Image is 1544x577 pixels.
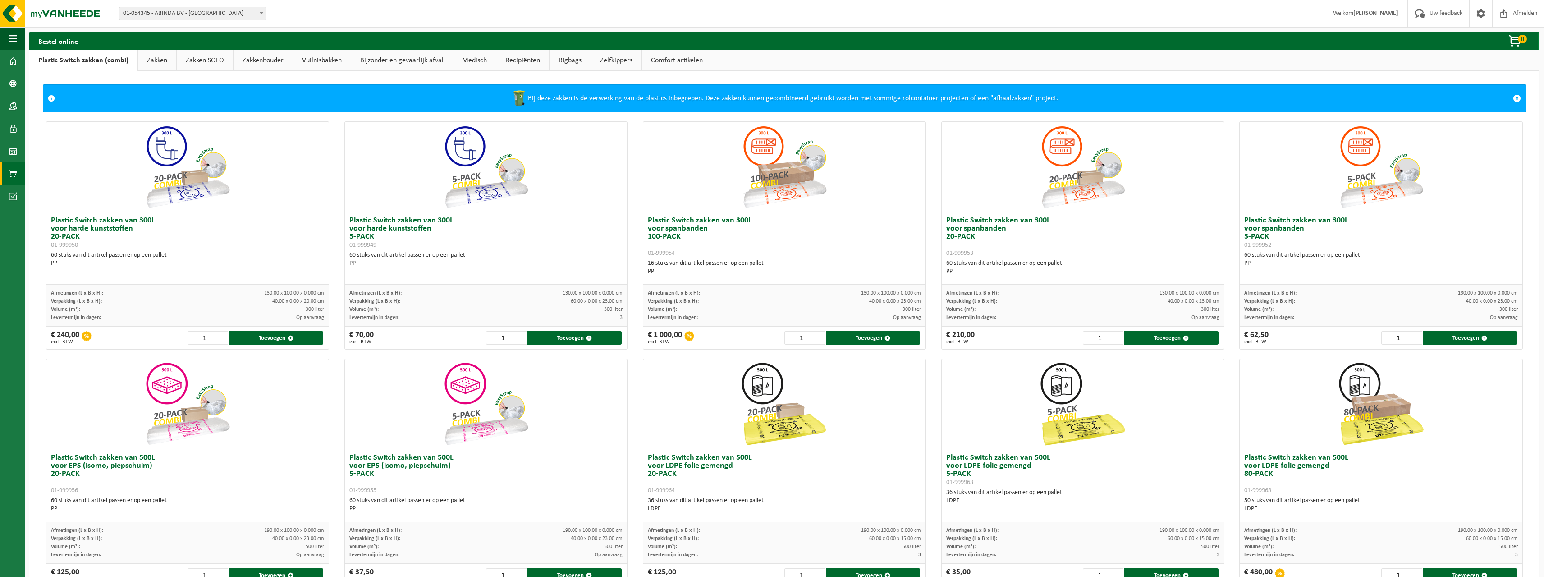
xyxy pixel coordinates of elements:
[648,250,675,257] span: 01-999954
[861,291,921,296] span: 130.00 x 100.00 x 0.000 cm
[51,259,325,268] div: PP
[441,359,531,449] img: 01-999955
[563,291,623,296] span: 130.00 x 100.00 x 0.000 cm
[51,331,79,345] div: € 240,00
[51,536,102,541] span: Verpakking (L x B x H):
[142,122,233,212] img: 01-999950
[1244,242,1271,249] span: 01-999952
[946,291,999,296] span: Afmetingen (L x B x H):
[946,489,1220,505] div: 36 stuks van dit artikel passen er op een pallet
[119,7,266,20] span: 01-054345 - ABINDA BV - RUDDERVOORDE
[1490,315,1518,320] span: Op aanvraag
[739,122,829,212] img: 01-999954
[272,299,324,304] span: 40.00 x 0.00 x 20.00 cm
[1458,528,1518,533] span: 190.00 x 100.00 x 0.000 cm
[349,291,402,296] span: Afmetingen (L x B x H):
[1423,331,1517,345] button: Toevoegen
[903,307,921,312] span: 300 liter
[893,315,921,320] span: Op aanvraag
[51,505,325,513] div: PP
[234,50,293,71] a: Zakkenhouder
[1499,544,1518,549] span: 500 liter
[1201,307,1219,312] span: 300 liter
[861,528,921,533] span: 190.00 x 100.00 x 0.000 cm
[648,487,675,494] span: 01-999964
[648,528,700,533] span: Afmetingen (L x B x H):
[177,50,233,71] a: Zakken SOLO
[1244,331,1269,345] div: € 62,50
[349,217,623,249] h3: Plastic Switch zakken van 300L voor harde kunststoffen 5-PACK
[349,315,399,320] span: Levertermijn in dagen:
[349,528,402,533] span: Afmetingen (L x B x H):
[946,315,996,320] span: Levertermijn in dagen:
[946,331,975,345] div: € 210,00
[1381,331,1422,345] input: 1
[510,89,528,107] img: WB-0240-HPE-GN-50.png
[1244,307,1274,312] span: Volume (m³):
[595,552,623,558] span: Op aanvraag
[349,505,623,513] div: PP
[550,50,591,71] a: Bigbags
[51,497,325,513] div: 60 stuks van dit artikel passen er op een pallet
[946,528,999,533] span: Afmetingen (L x B x H):
[29,32,87,50] h2: Bestel online
[1083,331,1123,345] input: 1
[1244,544,1274,549] span: Volume (m³):
[296,552,324,558] span: Op aanvraag
[918,552,921,558] span: 3
[946,454,1220,486] h3: Plastic Switch zakken van 500L voor LDPE folie gemengd 5-PACK
[1494,32,1539,50] button: 0
[349,497,623,513] div: 60 stuks van dit artikel passen er op een pallet
[591,50,641,71] a: Zelfkippers
[648,315,698,320] span: Levertermijn in dagen:
[349,536,400,541] span: Verpakking (L x B x H):
[349,339,374,345] span: excl. BTW
[296,315,324,320] span: Op aanvraag
[1168,299,1219,304] span: 40.00 x 0.00 x 23.00 cm
[1244,505,1518,513] div: LDPE
[1244,454,1518,494] h3: Plastic Switch zakken van 500L voor LDPE folie gemengd 80-PACK
[563,528,623,533] span: 190.00 x 100.00 x 0.000 cm
[349,544,379,549] span: Volume (m³):
[946,552,996,558] span: Levertermijn in dagen:
[946,497,1220,505] div: LDPE
[1466,299,1518,304] span: 40.00 x 0.00 x 23.00 cm
[1191,315,1219,320] span: Op aanvraag
[648,291,700,296] span: Afmetingen (L x B x H):
[946,307,976,312] span: Volume (m³):
[648,307,677,312] span: Volume (m³):
[349,307,379,312] span: Volume (m³):
[1244,339,1269,345] span: excl. BTW
[648,217,921,257] h3: Plastic Switch zakken van 300L voor spanbanden 100-PACK
[349,331,374,345] div: € 70,00
[946,268,1220,276] div: PP
[351,50,453,71] a: Bijzonder en gevaarlijk afval
[1499,307,1518,312] span: 300 liter
[1244,487,1271,494] span: 01-999968
[51,251,325,268] div: 60 stuks van dit artikel passen er op een pallet
[1244,259,1518,268] div: PP
[1244,291,1297,296] span: Afmetingen (L x B x H):
[306,307,324,312] span: 300 liter
[946,544,976,549] span: Volume (m³):
[51,242,78,249] span: 01-999950
[571,299,623,304] span: 60.00 x 0.00 x 23.00 cm
[1508,85,1526,112] a: Sluit melding
[648,544,677,549] span: Volume (m³):
[1217,552,1219,558] span: 3
[51,339,79,345] span: excl. BTW
[453,50,496,71] a: Medisch
[51,487,78,494] span: 01-999956
[1244,536,1295,541] span: Verpakking (L x B x H):
[648,505,921,513] div: LDPE
[527,331,622,345] button: Toevoegen
[1466,536,1518,541] span: 60.00 x 0.00 x 15.00 cm
[648,552,698,558] span: Levertermijn in dagen:
[648,536,699,541] span: Verpakking (L x B x H):
[1518,35,1527,43] span: 0
[51,291,103,296] span: Afmetingen (L x B x H):
[486,331,527,345] input: 1
[51,528,103,533] span: Afmetingen (L x B x H):
[604,307,623,312] span: 300 liter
